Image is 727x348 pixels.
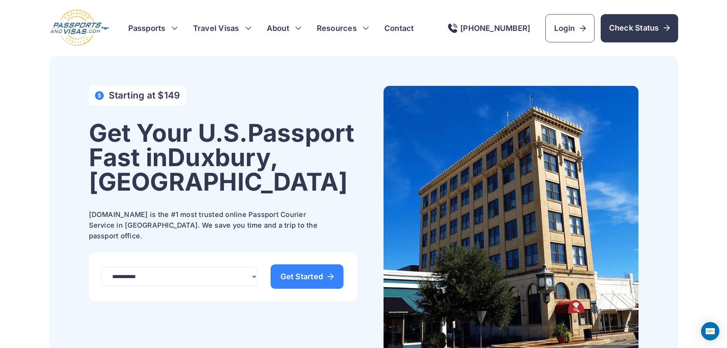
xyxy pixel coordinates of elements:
span: Check Status [609,23,670,33]
a: Login [545,14,594,42]
p: [DOMAIN_NAME] is the #1 most trusted online Passport Courier Service in [GEOGRAPHIC_DATA]. We sav... [89,209,326,241]
div: Open Intercom Messenger [701,322,719,340]
a: Get Started [271,264,344,289]
a: [PHONE_NUMBER] [448,24,530,33]
a: About [267,23,289,34]
img: Logo [49,9,110,47]
h1: Get Your U.S. Passport Fast in Duxbury, [GEOGRAPHIC_DATA] [89,121,358,194]
span: Login [554,23,585,34]
h3: Passports [128,23,178,34]
a: Contact [384,23,414,34]
a: Check Status [601,14,678,42]
span: Get Started [280,273,334,280]
h3: Travel Visas [193,23,251,34]
h3: Resources [317,23,369,34]
h4: Starting at $149 [109,90,180,101]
